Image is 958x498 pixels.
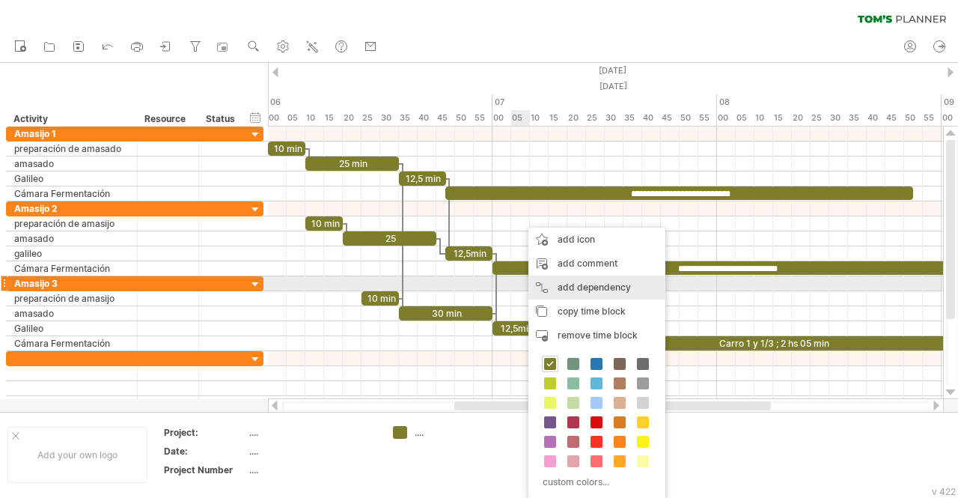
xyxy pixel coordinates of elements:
[399,171,446,186] div: 12,5 min
[549,110,567,126] div: 15
[536,472,653,492] div: custom colors...
[885,110,904,126] div: 45
[567,110,586,126] div: 20
[642,110,661,126] div: 40
[399,306,492,321] div: 30 min
[923,110,942,126] div: 55
[14,216,129,231] div: preparación de amasijo
[811,110,829,126] div: 25
[343,110,361,126] div: 20
[717,110,736,126] div: 00
[305,157,399,171] div: 25 min
[605,110,623,126] div: 30
[343,231,436,246] div: 25
[904,110,923,126] div: 50
[206,112,239,127] div: Status
[14,157,129,171] div: amasado
[736,110,754,126] div: 05
[14,291,129,306] div: preparación de amasijo
[380,110,399,126] div: 30
[164,426,246,439] div: Project:
[492,94,717,110] div: 07
[586,110,605,126] div: 25
[717,94,942,110] div: 08
[528,252,665,276] div: add comment
[445,246,492,261] div: 12,5min
[287,110,305,126] div: 05
[14,306,129,321] div: amasado
[492,110,511,126] div: 00
[361,291,399,306] div: 10 min
[249,445,375,458] div: ....
[474,110,492,126] div: 55
[13,112,129,127] div: Activity
[249,426,375,439] div: ....
[511,110,530,126] div: 05
[528,276,665,300] div: add dependency
[14,261,129,276] div: Cámara Fermentación
[164,464,246,476] div: Project Number
[792,110,811,126] div: 20
[14,246,129,261] div: galileo
[418,110,436,126] div: 40
[268,142,305,156] div: 10 min
[698,110,717,126] div: 55
[436,110,455,126] div: 45
[558,306,626,317] span: copy time block
[492,321,540,335] div: 12,5min
[14,276,129,291] div: Amasijo 3
[305,110,324,126] div: 10
[558,330,638,341] span: remove time block
[829,110,848,126] div: 30
[14,336,129,350] div: Cámara Fermentación
[14,186,129,201] div: Cámara Fermentación
[455,110,474,126] div: 50
[661,110,680,126] div: 45
[623,110,642,126] div: 35
[268,110,287,126] div: 00
[773,110,792,126] div: 15
[932,486,956,497] div: v 422
[867,110,885,126] div: 40
[144,112,190,127] div: Resource
[361,110,380,126] div: 25
[14,127,129,141] div: Amasijo 1
[680,110,698,126] div: 50
[530,110,549,126] div: 10
[164,445,246,458] div: Date:
[415,426,496,439] div: ....
[14,231,129,246] div: amasado
[14,142,129,156] div: preparación de amasado
[7,427,147,483] div: Add your own logo
[268,94,492,110] div: 06
[399,110,418,126] div: 35
[324,110,343,126] div: 15
[249,464,375,476] div: ....
[754,110,773,126] div: 10
[14,321,129,335] div: Galileo
[528,228,665,252] div: add icon
[305,216,343,231] div: 10 min
[14,171,129,186] div: Galileo
[14,201,129,216] div: Amasijo 2
[848,110,867,126] div: 35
